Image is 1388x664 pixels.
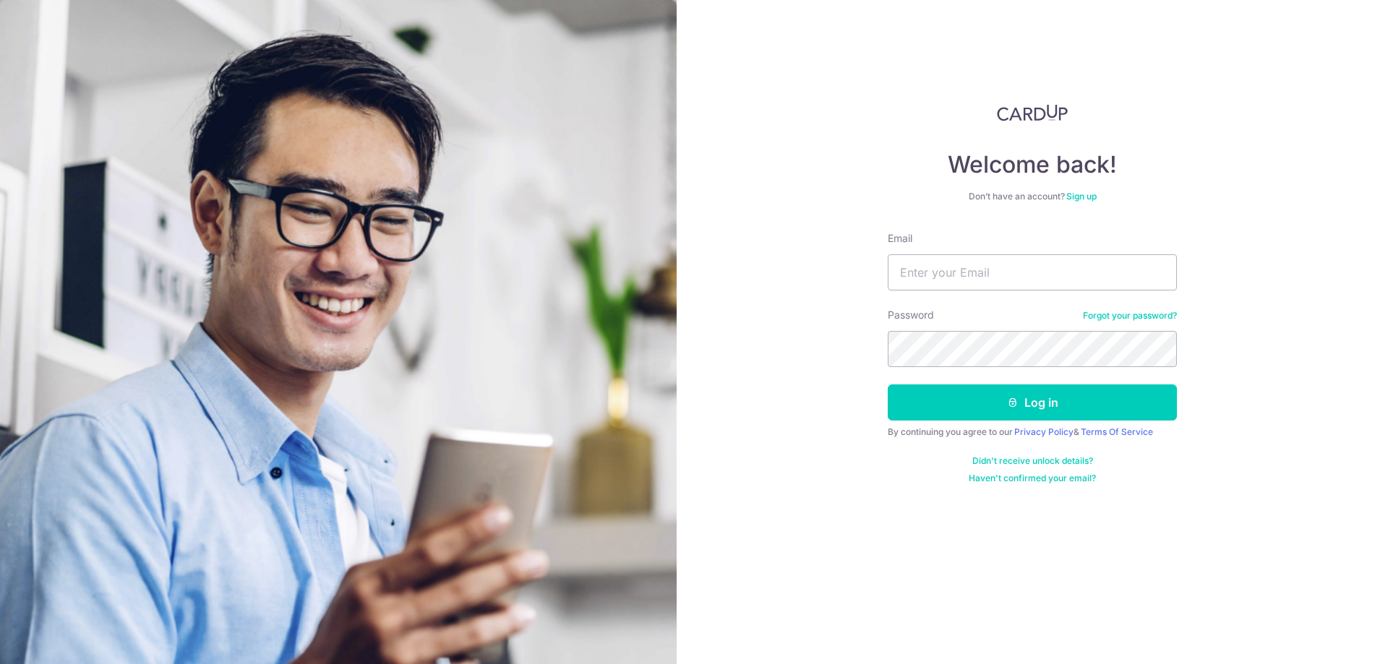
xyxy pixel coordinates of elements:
a: Haven't confirmed your email? [969,473,1096,484]
input: Enter your Email [888,254,1177,290]
a: Terms Of Service [1081,426,1153,437]
a: Forgot your password? [1083,310,1177,322]
button: Log in [888,384,1177,421]
label: Password [888,308,934,322]
img: CardUp Logo [997,104,1068,121]
label: Email [888,231,912,246]
a: Privacy Policy [1014,426,1074,437]
div: Don’t have an account? [888,191,1177,202]
a: Didn't receive unlock details? [972,455,1093,467]
div: By continuing you agree to our & [888,426,1177,438]
a: Sign up [1066,191,1097,202]
h4: Welcome back! [888,150,1177,179]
